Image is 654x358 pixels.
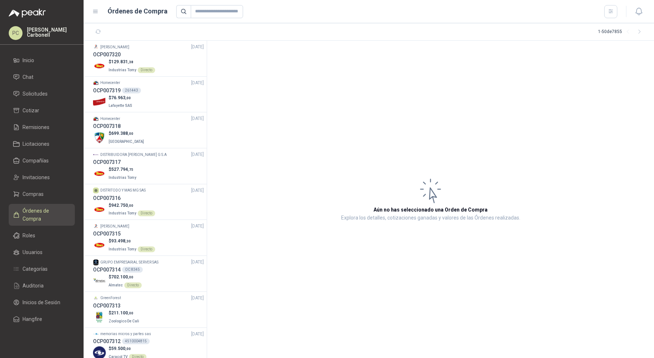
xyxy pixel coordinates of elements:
h3: OCP007312 [93,337,121,345]
img: Company Logo [93,203,106,216]
a: Company LogoGreenForest[DATE] OCP007313Company Logo$211.100,00Zoologico De Cali [93,295,204,325]
a: Company Logo[PERSON_NAME][DATE] OCP007320Company Logo$129.831,38Industrias TomyDirecto [93,44,204,73]
div: 261443 [122,88,141,93]
a: Roles [9,229,75,242]
a: Solicitudes [9,87,75,101]
a: Company LogoHomecenter[DATE] OCP007319261443Company Logo$76.963,00Lafayette SAS [93,80,204,109]
span: ,75 [128,168,133,172]
span: 942.750 [111,203,133,208]
a: Chat [9,70,75,84]
span: Categorías [23,265,48,273]
a: Usuarios [9,245,75,259]
span: [DATE] [191,44,204,51]
span: [DATE] [191,331,204,338]
img: Company Logo [93,311,106,323]
span: 59.500 [111,346,131,351]
h3: OCP007316 [93,194,121,202]
div: Directo [124,282,142,288]
h3: OCP007314 [93,266,121,274]
p: [PERSON_NAME] [100,224,129,229]
a: Company LogoGRUPO EMPRESARIAL SERVER SAS[DATE] OCP007314OC 8345Company Logo$702.100,00AlmatecDirecto [93,259,204,289]
span: 527.794 [111,167,133,172]
p: $ [109,130,145,137]
img: Company Logo [93,44,99,50]
span: Cotizar [23,106,39,114]
h3: OCP007313 [93,302,121,310]
h3: Aún no has seleccionado una Orden de Compra [374,206,488,214]
span: Usuarios [23,248,43,256]
h3: OCP007315 [93,230,121,238]
p: $ [109,310,141,317]
a: DISTRITODO Y MAS MG SAS[DATE] OCP007316Company Logo$942.750,00Industrias TomyDirecto [93,187,204,217]
span: ,00 [128,275,133,279]
img: Company Logo [93,239,106,252]
h3: OCP007317 [93,158,121,166]
p: $ [109,238,155,245]
div: 4510004815 [122,338,150,344]
a: Inicios de Sesión [9,295,75,309]
img: Logo peakr [9,9,46,17]
img: Company Logo [93,167,106,180]
span: Licitaciones [23,140,49,148]
span: 211.100 [111,310,133,315]
p: memorias micros y partes sas [100,331,151,337]
p: [PERSON_NAME] Carbonell [27,27,75,37]
span: [DATE] [191,80,204,87]
span: [DATE] [191,187,204,194]
img: Company Logo [93,260,99,265]
a: Cotizar [9,104,75,117]
div: OC 8345 [122,267,143,273]
p: $ [109,202,155,209]
span: ,00 [125,96,131,100]
img: Company Logo [93,80,99,86]
a: Compras [9,187,75,201]
h3: OCP007320 [93,51,121,59]
h1: Órdenes de Compra [108,6,167,16]
span: Zoologico De Cali [109,319,139,323]
span: Industrias Tomy [109,176,136,180]
a: Company Logo[PERSON_NAME][DATE] OCP007315Company Logo$93.498,30Industrias TomyDirecto [93,223,204,253]
a: Company LogoDISTRIBUIDORA [PERSON_NAME] G S.A[DATE] OCP007317Company Logo$527.794,75Industrias Tomy [93,151,204,181]
span: [GEOGRAPHIC_DATA] [109,140,144,144]
p: [PERSON_NAME] [100,44,129,50]
img: Company Logo [93,116,99,122]
a: Compañías [9,154,75,168]
p: $ [109,274,142,281]
a: Hangfire [9,312,75,326]
img: Company Logo [93,275,106,287]
span: ,30 [125,239,131,243]
p: $ [109,59,155,65]
span: ,00 [128,132,133,136]
img: Company Logo [93,152,99,157]
span: ,00 [128,311,133,315]
span: Solicitudes [23,90,48,98]
p: GreenForest [100,295,121,301]
span: Almatec [109,283,123,287]
span: Hangfire [23,315,42,323]
span: Invitaciones [23,173,50,181]
img: Company Logo [93,331,99,337]
a: Licitaciones [9,137,75,151]
a: Invitaciones [9,170,75,184]
p: $ [109,166,138,173]
span: [DATE] [191,295,204,302]
span: [DATE] [191,115,204,122]
span: Inicio [23,56,34,64]
div: PC [9,26,23,40]
p: $ [109,345,146,352]
span: ,00 [125,347,131,351]
span: 129.831 [111,59,133,64]
span: ,38 [128,60,133,64]
a: Company LogoHomecenter[DATE] OCP007318Company Logo$699.388,00[GEOGRAPHIC_DATA] [93,115,204,145]
a: Órdenes de Compra [9,204,75,226]
span: ,00 [128,204,133,208]
span: Compras [23,190,44,198]
a: Auditoria [9,279,75,293]
p: DISTRIBUIDORA [PERSON_NAME] G S.A [100,152,167,158]
h3: OCP007318 [93,122,121,130]
span: Roles [23,232,35,240]
span: Compañías [23,157,49,165]
img: Company Logo [93,295,99,301]
div: Directo [138,246,155,252]
span: [DATE] [191,259,204,266]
